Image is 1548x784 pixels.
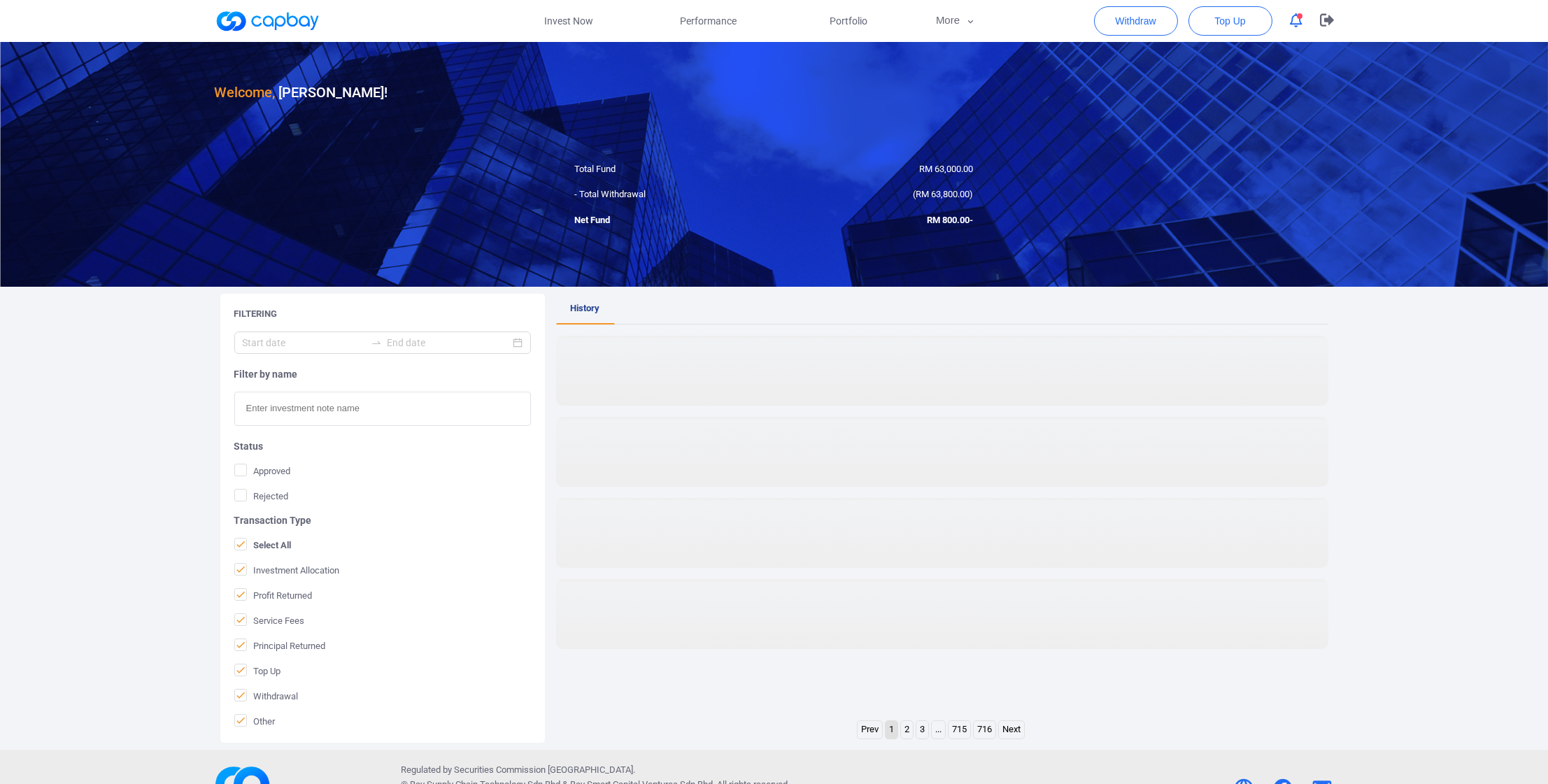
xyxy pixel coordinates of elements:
div: ( ) [774,187,984,202]
a: Page 3 [916,721,928,739]
span: Top Up [1214,14,1245,28]
span: Investment Allocation [234,563,340,577]
span: History [571,303,600,313]
span: Rejected [234,489,289,503]
a: Previous page [858,721,882,739]
h5: Filtering [234,308,278,320]
button: Withdraw [1094,6,1178,36]
span: Other [234,714,276,728]
span: Principal Returned [234,639,326,653]
h5: Filter by name [234,368,531,380]
a: Page 715 [949,721,970,739]
span: RM 63,800.00 [916,189,970,199]
a: Next page [999,721,1024,739]
span: Service Fees [234,613,305,627]
span: to [371,337,382,348]
input: Enter investment note name [234,392,531,426]
input: End date [388,335,510,350]
a: Page 1 is your current page [886,721,897,739]
input: Start date [243,335,365,350]
h5: Status [234,440,531,452]
a: Page 2 [901,721,913,739]
div: Total Fund [564,162,774,177]
h3: [PERSON_NAME] ! [215,81,388,104]
span: RM 63,000.00 [920,164,974,174]
a: Page 716 [974,721,995,739]
h5: Transaction Type [234,514,531,527]
div: - Total Withdrawal [564,187,774,202]
span: Top Up [234,664,281,678]
span: Welcome, [215,84,276,101]
span: Portfolio [830,13,867,29]
button: Top Up [1188,6,1272,36]
span: Approved [234,464,291,478]
div: Net Fund [564,213,774,228]
span: Withdrawal [234,689,299,703]
a: ... [932,721,945,739]
span: Performance [680,13,737,29]
span: -RM 800.00 [928,215,974,225]
span: Profit Returned [234,588,313,602]
span: swap-right [371,337,382,348]
span: Select All [234,538,292,552]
